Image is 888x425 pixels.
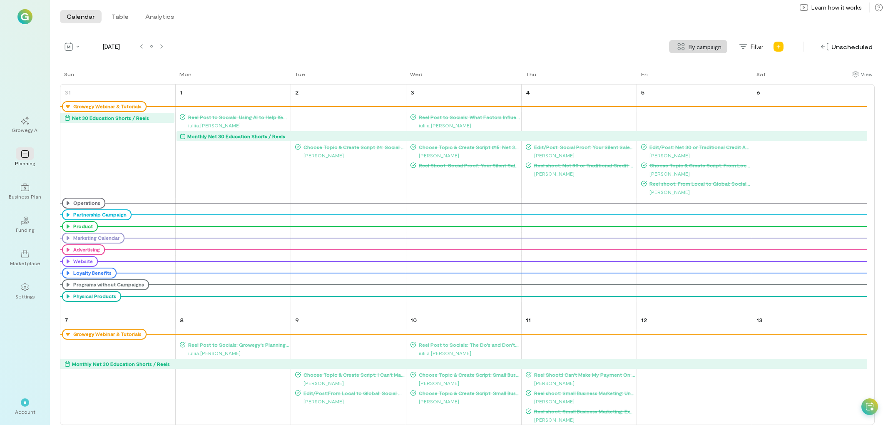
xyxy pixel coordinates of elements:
div: Growegy Webinar & Tutorials [62,329,147,340]
div: [PERSON_NAME] [295,379,405,387]
a: Friday [637,70,649,84]
a: Thursday [522,70,538,84]
div: Website [62,256,98,267]
td: September 3, 2025 [406,85,522,312]
a: September 12, 2025 [639,314,649,326]
div: Monthly Net 30 Education Shorts / Reels [187,132,285,140]
span: Choose Topic & Create Script: Small Business Marketing: Expanding Your Reach with Additional Audi... [416,390,520,396]
div: Partnership Campaign [71,211,127,218]
a: September 1, 2025 [178,86,184,98]
div: [PERSON_NAME] [526,415,636,424]
div: [PERSON_NAME] [410,397,520,405]
td: September 4, 2025 [521,85,637,312]
a: Business Plan [10,176,40,206]
span: Reel shoot: Small Business Marketing: Understanding Your Core Audience [532,390,636,396]
a: Monday [175,70,193,84]
div: Partnership Campaign [62,209,132,220]
div: Marketplace [10,260,40,266]
div: Wed [410,71,423,77]
div: Unscheduled [819,40,875,53]
div: iuliia.[PERSON_NAME] [410,121,520,129]
a: September 6, 2025 [755,86,762,98]
span: Reel Shoot: Social Proof: Your Silent Salesperson [416,162,520,169]
div: [PERSON_NAME] [526,379,636,387]
div: Growegy Webinar & Tutorials [62,101,147,112]
td: September 1, 2025 [176,85,291,312]
div: Marketing Calendar [71,235,119,241]
div: Thu [526,71,536,77]
div: Growegy Webinar & Tutorials [71,103,142,110]
span: Choose Topic & Create Script: From Local to Global: Social Media Mastery for Small Business Owners [647,162,751,169]
div: Net 30 Education Shorts / Reels [72,114,149,122]
div: Planning [15,160,35,167]
a: September 2, 2025 [294,86,300,98]
td: September 5, 2025 [637,85,752,312]
span: Edit/Post: Net 30 or Traditional Credit Accounts: What’s Best for Business? [647,144,751,150]
a: Tuesday [291,70,307,84]
div: Growegy AI [12,127,39,133]
div: Business Plan [9,193,41,200]
span: Reel shoot: From Local to Global: Social Media Mastery for Small Business Owners [647,180,751,187]
a: Settings [10,276,40,306]
div: Account [15,408,35,415]
button: Table [105,10,135,23]
a: September 5, 2025 [639,86,646,98]
td: September 6, 2025 [752,85,867,312]
a: September 10, 2025 [409,314,418,326]
div: Physical Products [71,293,116,300]
a: Planning [10,143,40,173]
a: September 9, 2025 [294,314,301,326]
div: Tue [295,71,305,77]
a: August 31, 2025 [63,86,72,98]
div: Product [71,223,93,230]
div: [PERSON_NAME] [295,397,405,405]
div: [PERSON_NAME] [410,379,520,387]
div: [PERSON_NAME] [641,169,751,178]
div: Show columns [850,68,875,80]
span: Edit/Post:From Local to Global: Social Media Mastery for Small Business Owners [301,390,405,396]
div: Operations [71,200,100,206]
div: Sun [64,71,74,77]
div: Programs without Campaigns [71,281,144,288]
span: Reel Post to Socials: Growegy's Planning Feature - Your Business Management and Marketing Tool [186,341,290,348]
span: Filter [751,42,764,51]
div: Settings [15,293,35,300]
div: [PERSON_NAME] [526,151,636,159]
td: September 2, 2025 [291,85,406,312]
div: Loyalty Benefits [62,268,117,278]
div: Monthly Net 30 Education Shorts / Reels [72,360,170,368]
div: iuliia.[PERSON_NAME] [180,121,290,129]
a: Marketplace [10,243,40,273]
div: iuliia.[PERSON_NAME] [180,349,290,357]
button: Analytics [139,10,181,23]
div: Sat [756,71,766,77]
div: Funding [16,226,34,233]
div: View [861,70,873,78]
span: Choose Topic & Create Script #15: Net 30 or Traditional Credit Accounts: What’s Best for Business? [416,144,520,150]
a: Sunday [60,70,76,84]
a: September 11, 2025 [524,314,532,326]
span: Choose Topic & Create Script 24: Social Proof: Your Silent Salesperson [301,144,405,150]
a: September 7, 2025 [63,314,70,326]
a: September 8, 2025 [178,314,185,326]
div: [PERSON_NAME] [295,151,405,159]
div: iuliia.[PERSON_NAME] [410,349,520,357]
div: Mon [179,71,192,77]
div: Fri [641,71,648,77]
a: Wednesday [406,70,424,84]
div: Advertising [62,244,105,255]
span: Choose Topic & Create Script: Small Business Marketing: Understanding Your Core Audience [416,371,520,378]
span: Reel shoot: Net 30 or Traditional Credit Accounts: What’s Best for Business? [532,162,636,169]
a: September 3, 2025 [409,86,416,98]
div: Operations [62,198,105,209]
span: Learn how it works [811,3,862,12]
a: Saturday [752,70,768,84]
span: Reel Post to Socials: The Do's and Don'ts of Customer Engagement [416,341,520,348]
span: Edit/Post: Social Proof: Your Silent Salesperson [532,144,636,150]
div: [PERSON_NAME] [526,169,636,178]
span: Choose Topic & Create Script: I Can't Make My Payment On Time, What Now? [301,371,405,378]
a: September 4, 2025 [524,86,532,98]
span: Reel shoot: Small Business Marketing: Expanding Your Reach with Additional Audiences [532,408,636,415]
div: Loyalty Benefits [71,270,112,276]
div: Add new [772,40,785,53]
